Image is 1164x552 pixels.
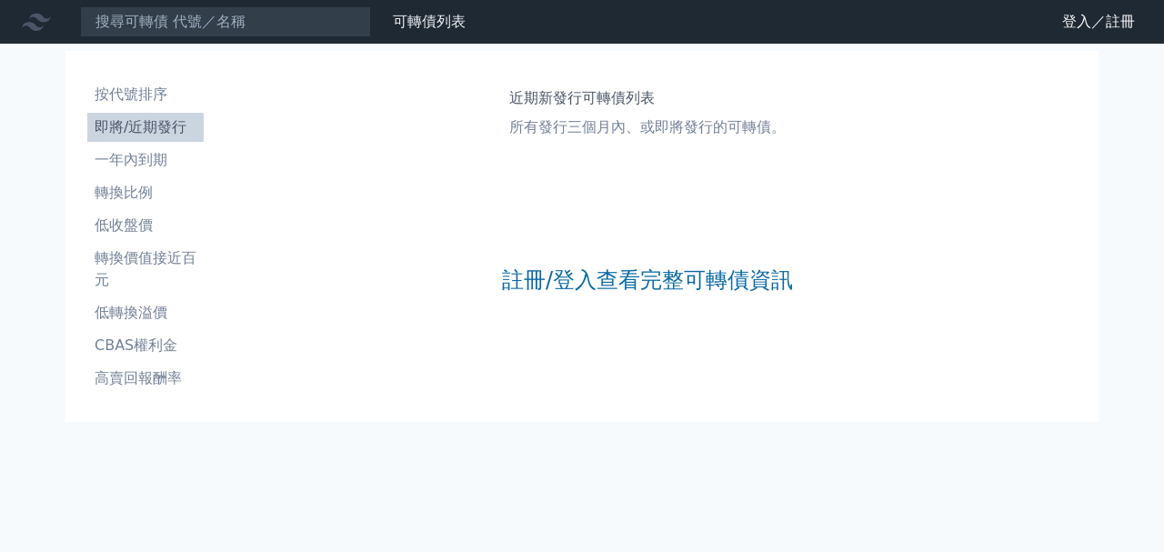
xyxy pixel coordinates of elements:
a: 登入／註冊 [1048,7,1149,36]
a: 高賣回報酬率 [87,364,204,393]
input: 搜尋可轉債 代號／名稱 [80,6,371,37]
a: 低收盤價 [87,211,204,240]
li: 一年內到期 [87,149,204,171]
a: 轉換比例 [87,178,204,207]
a: 轉換價值接近百元 [87,244,204,295]
li: 轉換價值接近百元 [87,247,204,291]
li: 低轉換溢價 [87,302,204,324]
li: 按代號排序 [87,84,204,105]
a: 註冊/登入查看完整可轉債資訊 [502,266,793,295]
a: 一年內到期 [87,146,204,175]
li: 低收盤價 [87,215,204,236]
li: CBAS權利金 [87,335,204,356]
p: 所有發行三個月內、或即將發行的可轉債。 [509,116,786,138]
a: 即將/近期發行 [87,113,204,142]
a: 可轉債列表 [393,13,466,30]
li: 即將/近期發行 [87,116,204,138]
a: 低轉換溢價 [87,298,204,327]
h1: 近期新發行可轉債列表 [509,87,786,109]
li: 高賣回報酬率 [87,367,204,389]
a: CBAS權利金 [87,331,204,360]
li: 轉換比例 [87,182,204,204]
a: 按代號排序 [87,80,204,109]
